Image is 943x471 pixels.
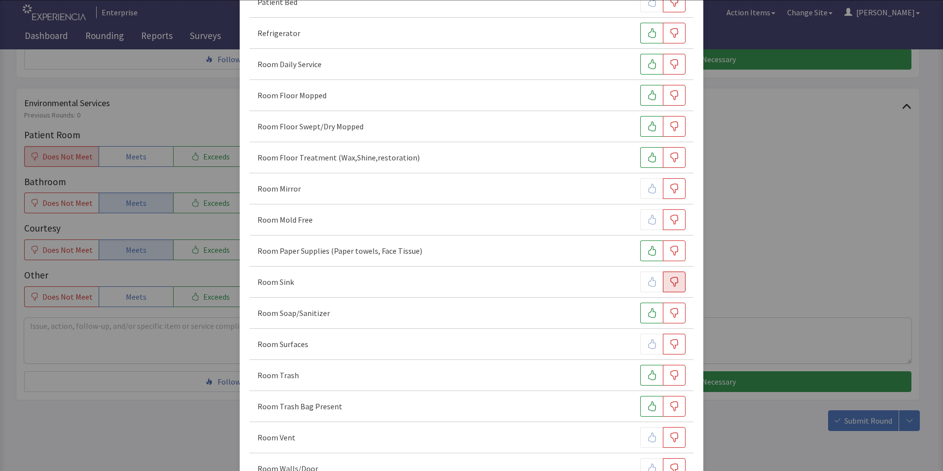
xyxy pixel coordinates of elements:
[257,183,301,195] p: Room Mirror
[257,120,363,132] p: Room Floor Swept/Dry Mopped
[257,214,313,226] p: Room Mold Free
[257,27,300,39] p: Refrigerator
[257,89,326,101] p: Room Floor Mopped
[257,152,420,163] p: Room Floor Treatment (Wax,Shine,restoration)
[257,369,299,381] p: Room Trash
[257,276,294,288] p: Room Sink
[257,245,422,257] p: Room Paper Supplies (Paper towels, Face Tissue)
[257,432,295,443] p: Room Vent
[257,338,308,350] p: Room Surfaces
[257,400,342,412] p: Room Trash Bag Present
[257,58,322,70] p: Room Daily Service
[257,307,330,319] p: Room Soap/Sanitizer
